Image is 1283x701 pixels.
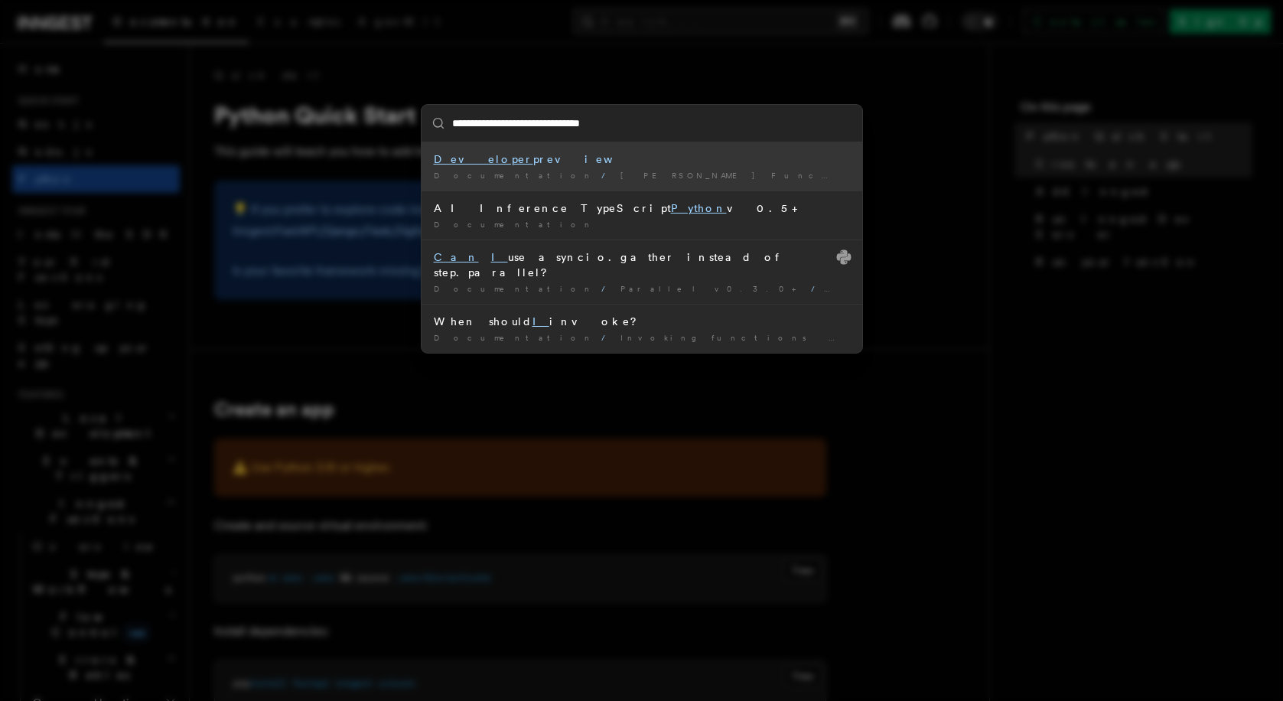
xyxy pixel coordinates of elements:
[434,152,850,167] div: preview
[620,333,926,342] span: Invoking functions directly
[434,284,595,293] span: Documentation
[434,249,850,280] div: use asyncio.gather instead of step.parallel?
[601,333,614,342] span: /
[434,314,850,329] div: When should invoke?
[811,284,824,293] span: /
[434,220,595,229] span: Documentation
[434,201,850,216] div: AI Inference TypeScript v0.5+
[601,284,614,293] span: /
[671,202,727,214] mark: Python
[434,171,595,180] span: Documentation
[434,251,479,263] mark: Can
[434,153,533,165] mark: Developer
[434,333,595,342] span: Documentation
[491,251,508,263] mark: I
[532,315,549,328] mark: I
[601,171,614,180] span: /
[620,284,805,293] span: Parallel v0.3.0+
